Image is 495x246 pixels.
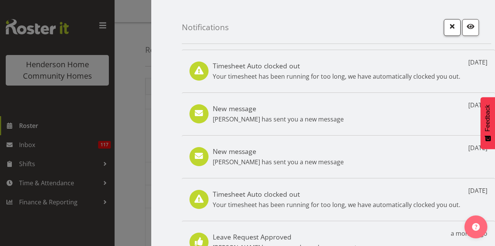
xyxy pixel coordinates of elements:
h5: New message [213,147,344,155]
p: [DATE] [468,186,487,195]
h4: Notifications [182,23,229,32]
p: a month ago [451,229,487,238]
p: [PERSON_NAME] has sent you a new message [213,115,344,124]
h5: Timesheet Auto clocked out [213,61,460,70]
img: help-xxl-2.png [472,223,480,231]
p: [DATE] [468,100,487,110]
h5: Leave Request Approved [213,233,357,241]
button: Close [444,19,461,36]
p: [DATE] [468,143,487,152]
p: Your timesheet has been running for too long, we have automatically clocked you out. [213,200,460,209]
p: [DATE] [468,58,487,67]
span: Feedback [484,105,491,131]
p: Your timesheet has been running for too long, we have automatically clocked you out. [213,72,460,81]
h5: New message [213,104,344,113]
p: [PERSON_NAME] has sent you a new message [213,157,344,167]
h5: Timesheet Auto clocked out [213,190,460,198]
button: Feedback - Show survey [480,97,495,149]
button: Mark as read [462,19,479,36]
